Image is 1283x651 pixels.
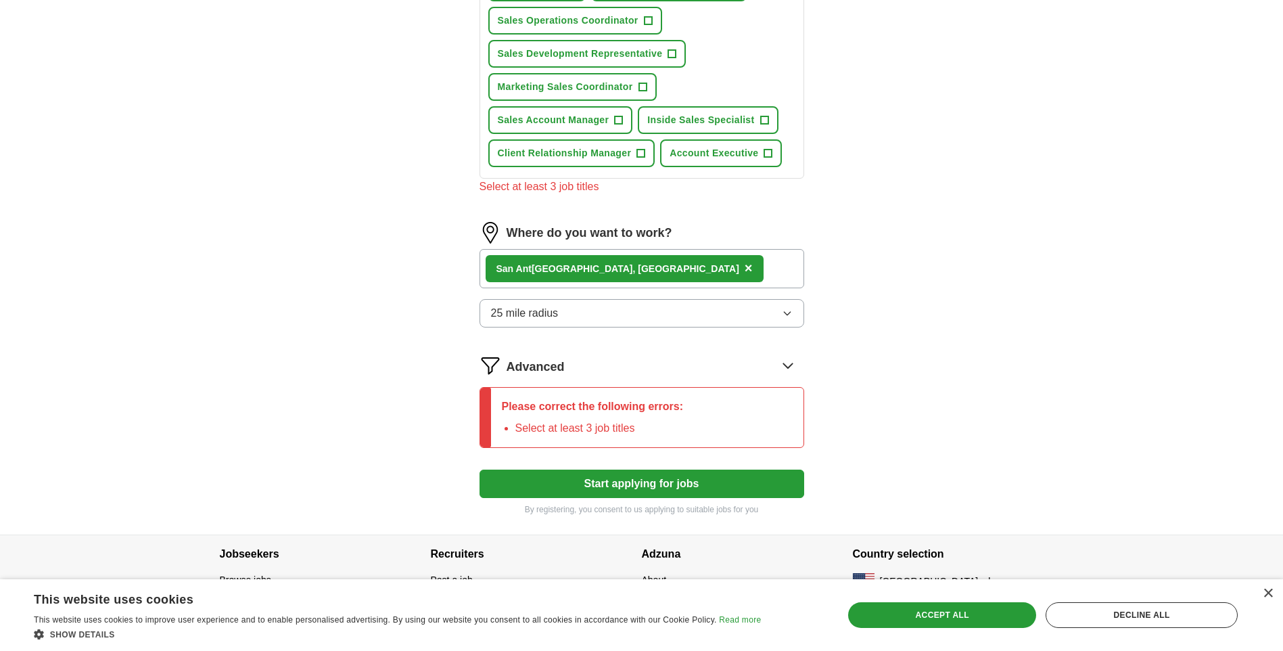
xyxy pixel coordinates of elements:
span: 25 mile radius [491,305,559,321]
img: US flag [853,573,874,589]
span: × [745,261,753,275]
button: × [745,259,753,279]
li: Select at least 3 job titles [515,420,684,436]
span: Client Relationship Manager [498,146,632,160]
div: Accept all [848,602,1036,628]
p: Please correct the following errors: [502,399,684,415]
span: This website uses cookies to improve user experience and to enable personalised advertising. By u... [34,615,717,625]
button: Client Relationship Manager [488,139,655,167]
span: Account Executive [670,146,758,160]
span: Sales Operations Coordinator [498,14,638,28]
div: Decline all [1046,602,1238,628]
strong: San Ant [496,263,532,274]
a: Post a job [431,575,473,585]
span: [GEOGRAPHIC_DATA] [880,575,979,589]
span: Show details [50,630,115,639]
div: Show details [34,627,761,641]
button: Account Executive [660,139,782,167]
img: filter [480,355,501,376]
button: Start applying for jobs [480,470,804,498]
span: Inside Sales Specialist [647,113,754,127]
a: Read more, opens a new window [719,615,761,625]
a: About [642,575,667,585]
span: Marketing Sales Coordinator [498,80,633,94]
button: Sales Operations Coordinator [488,7,662,35]
button: Sales Development Representative [488,40,686,68]
a: Browse jobs [220,575,271,585]
p: By registering, you consent to us applying to suitable jobs for you [480,503,804,516]
img: location.png [480,222,501,244]
div: This website uses cookies [34,587,727,608]
label: Where do you want to work? [507,224,672,242]
button: 25 mile radius [480,299,804,328]
div: [GEOGRAPHIC_DATA], [GEOGRAPHIC_DATA] [496,262,739,276]
button: Marketing Sales Coordinator [488,73,657,101]
h4: Country selection [853,535,1064,573]
div: Select at least 3 job titles [480,179,804,195]
button: change [983,575,1014,589]
span: Advanced [507,358,565,376]
span: Sales Account Manager [498,113,609,127]
button: Sales Account Manager [488,106,633,134]
div: Close [1263,589,1273,599]
span: Sales Development Representative [498,47,663,61]
button: Inside Sales Specialist [638,106,778,134]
